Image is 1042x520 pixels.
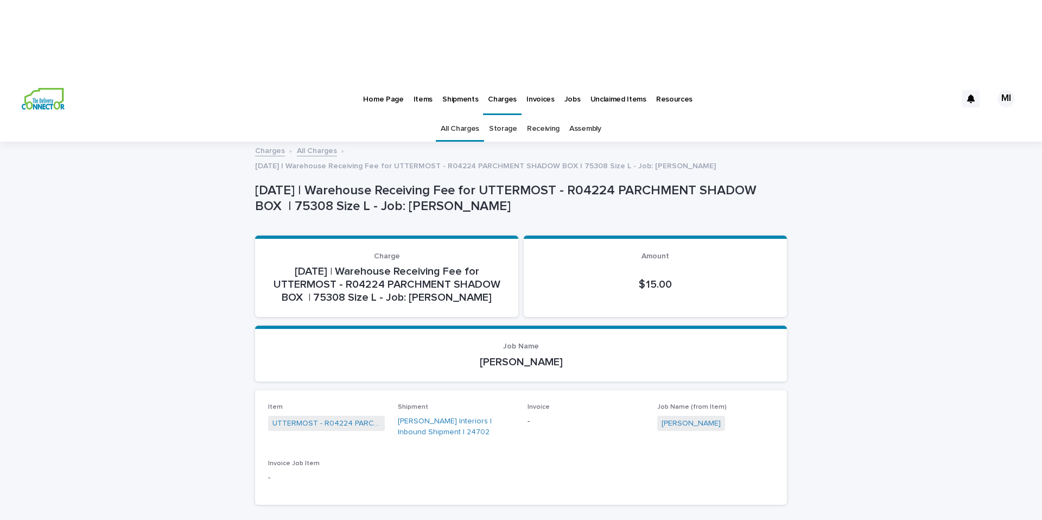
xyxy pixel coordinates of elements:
span: Amount [641,252,669,260]
p: Shipments [442,81,478,104]
a: Resources [651,81,697,115]
a: UTTERMOST - R04224 PARCHMENT SHADOW BOX | 75308 [272,418,380,429]
p: [PERSON_NAME] [268,356,774,369]
a: Invoices [522,81,560,115]
a: All Charges [441,116,479,142]
span: Job Name [503,343,539,350]
a: Charges [483,81,522,113]
span: Job Name (from Item) [657,404,727,410]
a: [PERSON_NAME] Interiors | Inbound Shipment | 24702 [398,416,514,439]
a: Home Page [358,81,408,115]
a: Jobs [560,81,586,115]
div: MI [997,90,1015,107]
a: Charges [255,144,285,156]
span: Invoice [528,404,550,410]
a: Storage [489,116,517,142]
p: Items [414,81,433,104]
p: Charges [488,81,517,104]
span: Shipment [398,404,428,410]
a: Receiving [527,116,560,142]
a: Items [409,81,437,115]
a: All Charges [297,144,337,156]
p: Resources [656,81,692,104]
p: Jobs [564,81,581,104]
p: [DATE] | Warehouse Receiving Fee for UTTERMOST - R04224 PARCHMENT SHADOW BOX | 75308 Size L - Job... [255,183,783,214]
a: Unclaimed Items [586,81,651,115]
p: [DATE] | Warehouse Receiving Fee for UTTERMOST - R04224 PARCHMENT SHADOW BOX | 75308 Size L - Job... [268,265,505,304]
p: $ 15.00 [537,278,774,291]
a: Assembly [569,116,601,142]
a: Shipments [437,81,483,115]
p: Home Page [363,81,403,104]
p: - [528,416,644,427]
a: [PERSON_NAME] [662,418,721,429]
span: Item [268,404,283,410]
p: - [268,472,385,484]
span: Charge [374,252,400,260]
img: aCWQmA6OSGG0Kwt8cj3c [22,88,65,110]
span: Invoice Job Item [268,460,320,467]
p: Invoices [526,81,555,104]
p: [DATE] | Warehouse Receiving Fee for UTTERMOST - R04224 PARCHMENT SHADOW BOX | 75308 Size L - Job... [255,159,716,171]
p: Unclaimed Items [590,81,646,104]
